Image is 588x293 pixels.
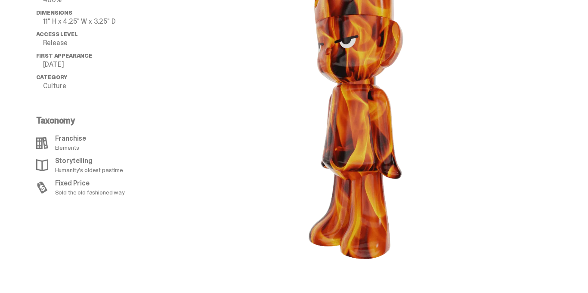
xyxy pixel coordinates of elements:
[36,116,158,125] p: Taxonomy
[55,157,124,164] p: Storytelling
[55,145,87,151] p: Elements
[43,18,164,25] p: 11" H x 4.25" W x 3.25" D
[43,61,164,68] p: [DATE]
[43,40,164,46] p: Release
[36,31,78,38] span: Access Level
[36,74,68,81] span: Category
[55,189,125,195] p: Sold the old fashioned way
[55,135,87,142] p: Franchise
[36,9,72,16] span: Dimensions
[55,180,125,187] p: Fixed Price
[55,167,124,173] p: Humanity's oldest pastime
[43,83,164,89] p: Culture
[36,52,92,59] span: First Appearance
